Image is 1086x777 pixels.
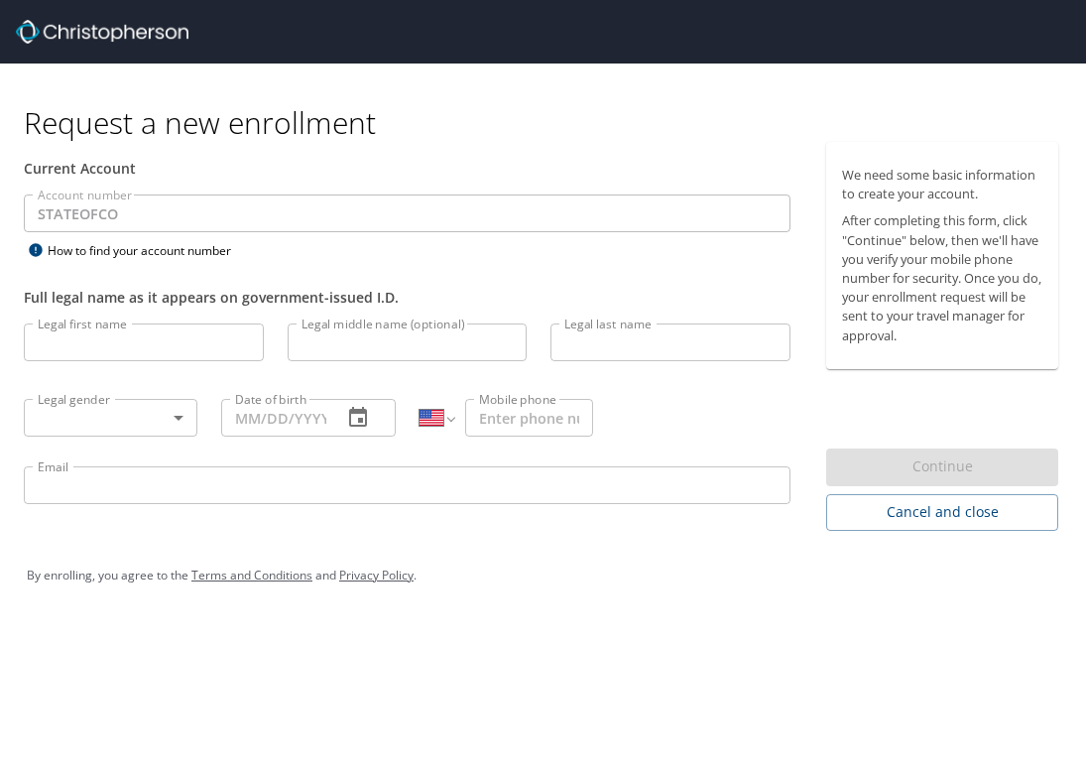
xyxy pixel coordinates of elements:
[191,567,312,583] a: Terms and Conditions
[24,287,790,308] div: Full legal name as it appears on government-issued I.D.
[16,20,188,44] img: cbt logo
[24,238,272,263] div: How to find your account number
[842,166,1042,203] p: We need some basic information to create your account.
[826,494,1058,531] button: Cancel and close
[339,567,414,583] a: Privacy Policy
[221,399,325,437] input: MM/DD/YYYY
[842,211,1042,344] p: After completing this form, click "Continue" below, then we'll have you verify your mobile phone ...
[24,158,790,179] div: Current Account
[24,103,1074,142] h1: Request a new enrollment
[24,399,197,437] div: ​
[27,551,1059,600] div: By enrolling, you agree to the and .
[842,500,1042,525] span: Cancel and close
[465,399,593,437] input: Enter phone number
